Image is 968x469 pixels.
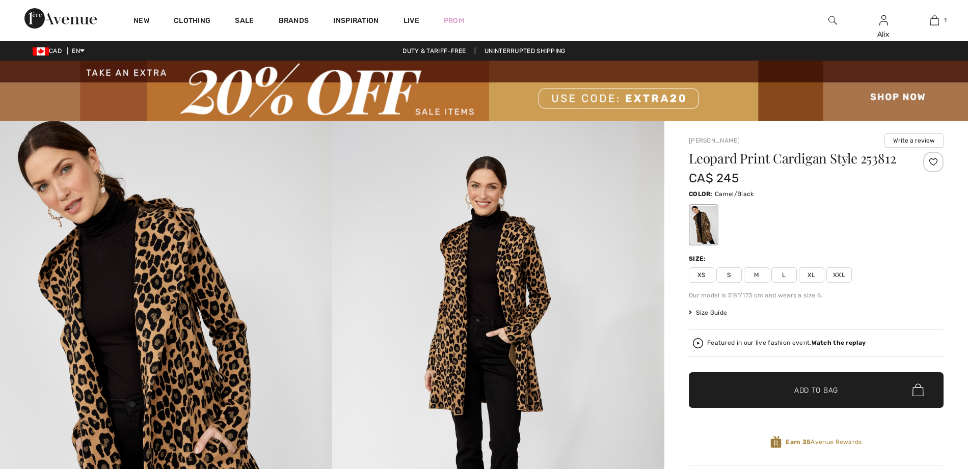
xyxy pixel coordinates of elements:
[24,8,97,29] img: 1ère Avenue
[930,14,939,26] img: My Bag
[693,338,703,348] img: Watch the replay
[909,14,959,26] a: 1
[715,190,754,198] span: Camel/Black
[333,16,379,27] span: Inspiration
[133,16,149,27] a: New
[689,291,944,300] div: Our model is 5'8"/173 cm and wears a size 6.
[771,267,797,283] span: L
[884,133,944,148] button: Write a review
[707,340,866,346] div: Featured in our live fashion event.
[689,254,708,263] div: Size:
[444,15,464,26] a: Prom
[879,14,888,26] img: My Info
[404,15,419,26] a: Live
[786,437,862,447] span: Avenue Rewards
[689,267,714,283] span: XS
[858,29,908,40] div: Alix
[174,16,210,27] a: Clothing
[879,15,888,25] a: Sign In
[944,16,947,25] span: 1
[689,372,944,408] button: Add to Bag
[828,14,837,26] img: search the website
[689,152,901,165] h1: Leopard Print Cardigan Style 253812
[689,190,713,198] span: Color:
[235,16,254,27] a: Sale
[812,339,866,346] strong: Watch the replay
[690,206,717,244] div: Camel/Black
[33,47,49,56] img: Canadian Dollar
[786,438,811,446] strong: Earn 35
[33,47,66,54] span: CAD
[72,47,85,54] span: EN
[716,267,742,283] span: S
[826,267,852,283] span: XXL
[912,383,924,397] img: Bag.svg
[770,435,782,449] img: Avenue Rewards
[689,171,739,185] span: CA$ 245
[799,267,824,283] span: XL
[744,267,769,283] span: M
[689,137,740,144] a: [PERSON_NAME]
[794,384,838,395] span: Add to Bag
[689,308,727,317] span: Size Guide
[279,16,309,27] a: Brands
